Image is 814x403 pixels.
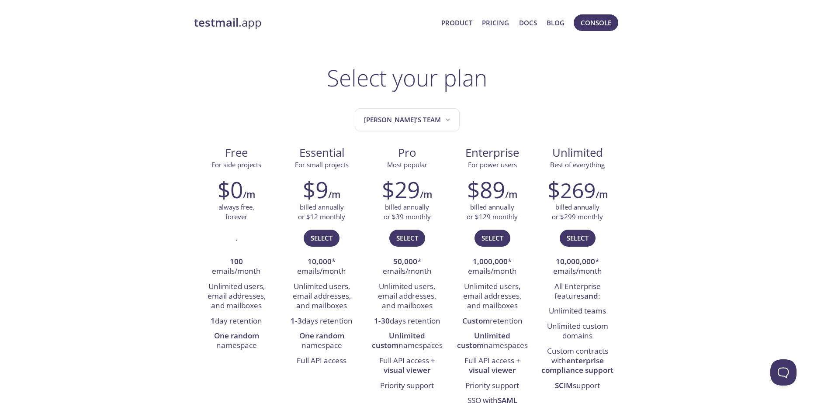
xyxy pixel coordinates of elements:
iframe: Help Scout Beacon - Open [770,359,797,386]
li: namespace [201,329,273,354]
h6: /m [596,187,608,202]
li: Unlimited custom domains [541,319,613,344]
li: All Enterprise features : [541,279,613,304]
span: Select [481,232,503,244]
button: Console [574,14,618,31]
p: billed annually or $299 monthly [552,203,603,221]
a: Pricing [482,17,509,28]
strong: 1-3 [291,316,302,326]
span: [PERSON_NAME]'s team [364,114,452,126]
strong: and [584,291,598,301]
a: Blog [547,17,565,28]
p: billed annually or $129 monthly [467,203,518,221]
a: Product [441,17,472,28]
li: Unlimited users, email addresses, and mailboxes [371,279,443,314]
li: day retention [201,314,273,329]
span: Best of everything [550,160,605,169]
span: Essential [286,145,357,160]
h2: $0 [218,176,243,203]
button: Select [304,230,339,246]
li: Unlimited teams [541,304,613,319]
span: Free [201,145,272,160]
strong: Unlimited custom [457,331,511,350]
strong: Custom [462,316,490,326]
li: * emails/month [541,255,613,279]
p: billed annually or $12 monthly [298,203,345,221]
span: Console [581,17,611,28]
li: retention [456,314,528,329]
li: * emails/month [456,255,528,279]
h6: /m [243,187,255,202]
a: Docs [519,17,537,28]
strong: testmail [194,15,239,30]
li: Unlimited users, email addresses, and mailboxes [456,279,528,314]
h1: Select your plan [327,65,487,91]
li: namespaces [371,329,443,354]
strong: visual viewer [384,365,430,375]
strong: 50,000 [393,256,417,266]
button: Select [475,230,510,246]
li: days retention [286,314,358,329]
strong: 10,000,000 [556,256,595,266]
span: Select [396,232,418,244]
li: Unlimited users, email addresses, and mailboxes [286,279,358,314]
strong: 10,000 [308,256,332,266]
strong: visual viewer [469,365,516,375]
li: * emails/month [286,255,358,279]
strong: SCIM [555,380,573,390]
h6: /m [328,187,340,202]
strong: enterprise compliance support [541,355,613,375]
li: Custom contracts with [541,344,613,379]
li: Priority support [456,379,528,393]
li: * emails/month [371,255,443,279]
li: Full API access + [371,354,443,379]
span: Select [311,232,333,244]
span: Enterprise [457,145,528,160]
span: Pro [371,145,443,160]
span: Most popular [387,160,427,169]
strong: Unlimited custom [372,331,426,350]
a: testmail.app [194,15,435,30]
span: For small projects [295,160,349,169]
button: Select [560,230,596,246]
li: emails/month [201,255,273,279]
strong: One random [299,331,344,341]
li: namespaces [456,329,528,354]
h6: /m [505,187,517,202]
li: Full API access [286,354,358,369]
li: days retention [371,314,443,329]
p: billed annually or $39 monthly [384,203,431,221]
button: Select [389,230,425,246]
strong: 1 [211,316,215,326]
span: Unlimited [552,145,603,160]
strong: 1-30 [374,316,390,326]
h6: /m [420,187,432,202]
h2: $ [547,176,596,203]
strong: 1,000,000 [473,256,508,266]
strong: One random [214,331,259,341]
li: namespace [286,329,358,354]
strong: 100 [230,256,243,266]
li: Unlimited users, email addresses, and mailboxes [201,279,273,314]
span: For side projects [211,160,261,169]
h2: $29 [382,176,420,203]
li: Priority support [371,379,443,393]
button: Vladimir's team [355,108,460,131]
p: always free, forever [218,203,254,221]
li: support [541,379,613,393]
h2: $9 [303,176,328,203]
span: Select [567,232,589,244]
h2: $89 [467,176,505,203]
li: Full API access + [456,354,528,379]
span: For power users [468,160,517,169]
span: 269 [560,176,596,204]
